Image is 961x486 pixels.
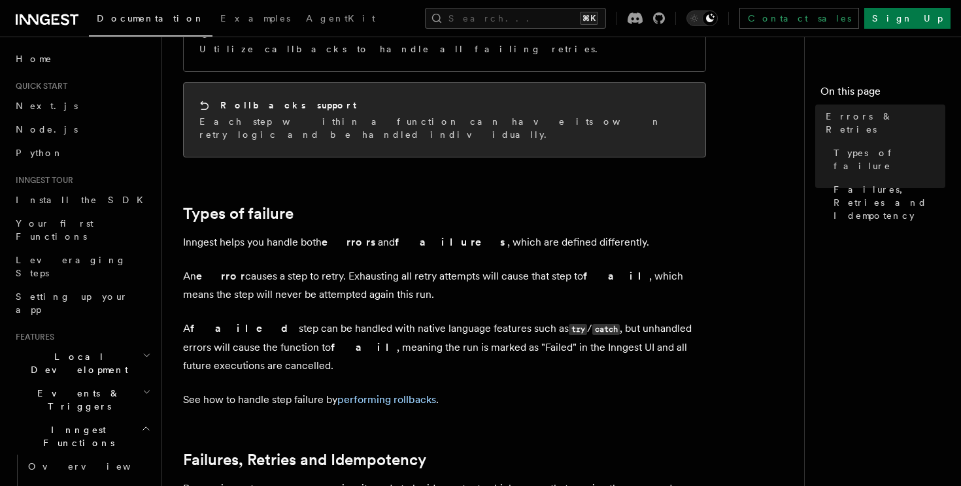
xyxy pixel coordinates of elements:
span: Local Development [10,350,143,376]
button: Toggle dark mode [686,10,718,26]
span: AgentKit [306,13,375,24]
span: Examples [220,13,290,24]
p: See how to handle step failure by . [183,391,706,409]
a: Install the SDK [10,188,154,212]
a: Examples [212,4,298,35]
span: Errors & Retries [826,110,945,136]
a: Home [10,47,154,71]
button: Inngest Functions [10,418,154,455]
a: AgentKit [298,4,383,35]
a: Sign Up [864,8,951,29]
span: Your first Functions [16,218,93,242]
strong: failed [190,322,299,334]
span: Types of failure [834,146,945,172]
h2: Rollbacks support [220,99,356,112]
span: Inngest Functions [10,423,141,449]
a: Documentation [89,4,212,37]
a: Python [10,141,154,165]
code: catch [592,324,620,335]
a: performing rollbacks [337,393,436,406]
button: Local Development [10,345,154,381]
a: Failure handlersUtilize callbacks to handle all failing retries. [183,10,706,72]
span: Events & Triggers [10,387,143,413]
a: Failures, Retries and Idempotency [828,178,945,227]
span: Python [16,148,63,158]
a: Overview [23,455,154,478]
strong: errors [322,236,378,248]
span: Features [10,332,54,342]
h4: On this page [820,84,945,105]
p: Inngest helps you handle both and , which are defined differently. [183,233,706,251]
span: Failures, Retries and Idempotency [834,183,945,222]
a: Node.js [10,118,154,141]
p: Utilize callbacks to handle all failing retries. [199,42,605,56]
span: Documentation [97,13,205,24]
button: Search...⌘K [425,8,606,29]
code: try [569,324,587,335]
p: Each step within a function can have its own retry logic and be handled individually. [199,115,690,141]
a: Failures, Retries and Idempotency [183,451,426,469]
p: A step can be handled with native language features such as / , but unhandled errors will cause t... [183,319,706,375]
a: Next.js [10,94,154,118]
span: Setting up your app [16,291,128,315]
a: Errors & Retries [820,105,945,141]
strong: fail [331,341,397,353]
span: Node.js [16,124,78,135]
a: Leveraging Steps [10,248,154,285]
p: An causes a step to retry. Exhausting all retry attempts will cause that step to , which means th... [183,267,706,304]
kbd: ⌘K [580,12,598,25]
a: Rollbacks supportEach step within a function can have its own retry logic and be handled individu... [183,82,706,157]
strong: fail [583,270,649,282]
strong: failures [395,236,507,248]
a: Setting up your app [10,285,154,321]
a: Contact sales [739,8,859,29]
span: Install the SDK [16,195,151,205]
span: Quick start [10,81,67,91]
span: Leveraging Steps [16,255,126,278]
span: Inngest tour [10,175,73,186]
a: Your first Functions [10,212,154,248]
a: Types of failure [828,141,945,178]
span: Home [16,52,52,65]
span: Next.js [16,101,78,111]
span: Overview [28,461,163,472]
a: Types of failure [183,204,294,223]
button: Events & Triggers [10,381,154,418]
strong: error [196,270,245,282]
